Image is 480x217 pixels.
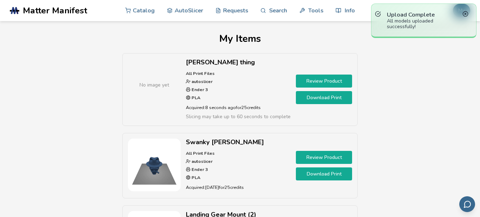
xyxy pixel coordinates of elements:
strong: Ender 3 [190,87,208,92]
strong: Ender 3 [190,166,208,172]
strong: All Print Files [186,150,215,156]
strong: PLA [190,95,200,101]
span: No image yet [140,81,169,89]
h2: [PERSON_NAME] thing [186,59,291,66]
a: Review Product [296,151,352,164]
button: Send feedback via email [459,196,475,212]
strong: autoslicer [190,78,213,84]
a: Review Product [296,75,352,88]
a: Download Print [296,91,352,104]
h2: Swanky [PERSON_NAME] [186,139,291,146]
p: Acquired: [DATE] for 25 credits [186,184,291,191]
span: Slicing may take up to 60 seconds to complete [186,113,291,120]
strong: PLA [190,174,200,180]
strong: All Print Files [186,70,215,76]
strong: autoslicer [190,158,213,164]
h1: My Items [10,33,470,44]
span: Matter Manifest [23,6,87,15]
p: Acquired: 8 seconds ago for 25 credits [186,104,291,111]
a: Download Print [296,167,352,180]
img: Swanky Jaiks Elzing [128,139,181,191]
